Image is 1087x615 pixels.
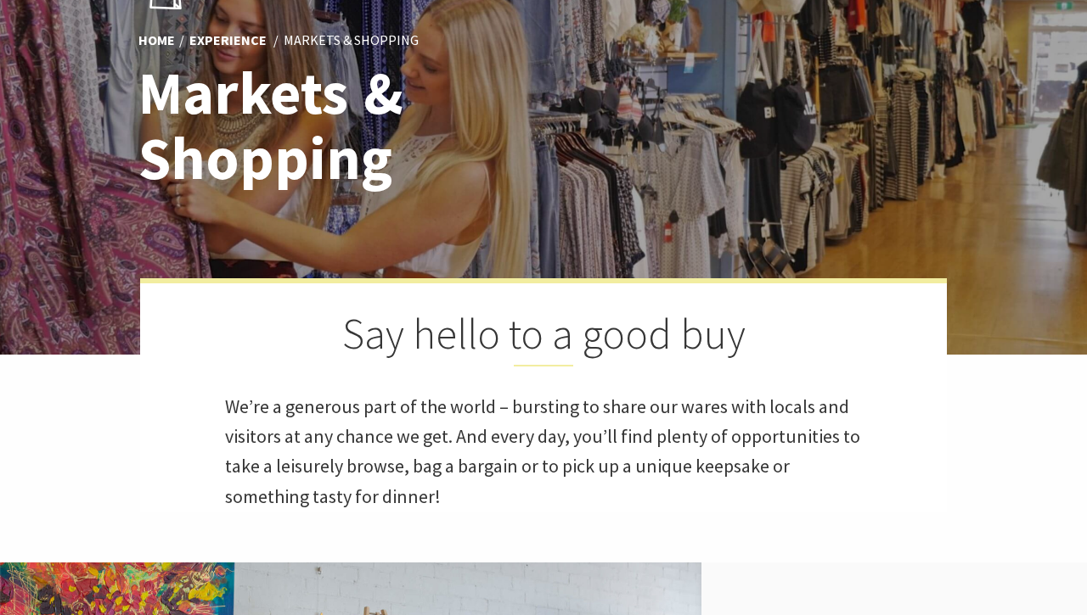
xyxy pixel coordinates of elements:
a: Home [138,32,175,51]
p: We’re a generous part of the world – bursting to share our wares with locals and visitors at any ... [225,392,862,512]
h1: Markets & Shopping [138,61,618,192]
a: Experience [189,32,267,51]
h2: Say hello to a good buy [225,309,862,366]
li: Markets & Shopping [284,31,419,53]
